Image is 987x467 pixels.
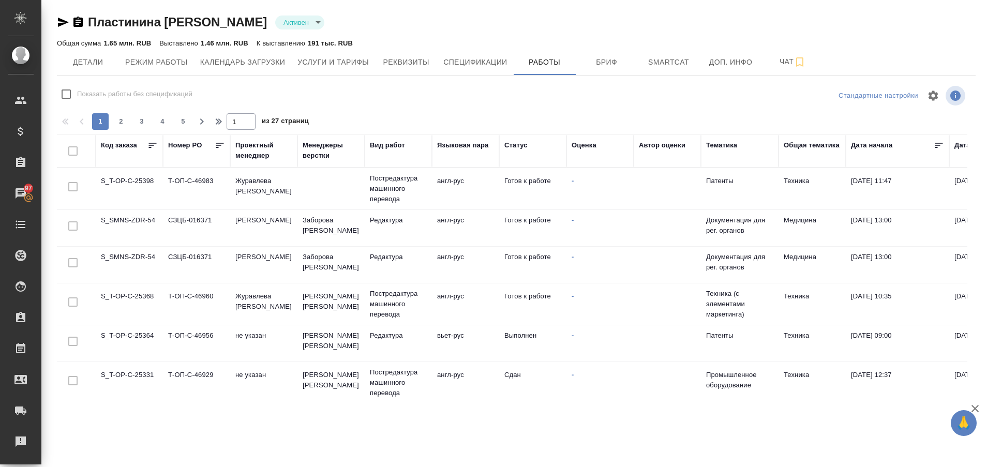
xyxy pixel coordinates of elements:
[779,365,846,401] td: Техника
[297,56,369,69] span: Услуги и тарифы
[779,286,846,322] td: Техника
[520,56,570,69] span: Работы
[706,176,773,186] p: Патенты
[235,140,292,161] div: Проектный менеджер
[381,56,431,69] span: Реквизиты
[432,365,499,401] td: англ-рус
[432,286,499,322] td: англ-рус
[163,286,230,322] td: Т-ОП-С-46960
[96,247,163,283] td: S_SMNS-ZDR-54
[370,215,427,225] p: Редактура
[779,171,846,207] td: Техника
[72,16,84,28] button: Скопировать ссылку
[706,140,737,150] div: Тематика
[163,325,230,361] td: Т-ОП-С-46956
[113,113,129,130] button: 2
[370,367,427,398] p: Постредактура машинного перевода
[499,210,566,246] td: Готов к работе
[921,83,946,108] span: Настроить таблицу
[257,39,308,47] p: К выставлению
[499,325,566,361] td: Выполнен
[706,370,773,390] p: Промышленное оборудование
[846,365,949,401] td: [DATE] 12:37
[639,140,685,150] div: Автор оценки
[230,210,297,246] td: [PERSON_NAME]
[230,286,297,322] td: Журавлева [PERSON_NAME]
[101,140,137,150] div: Код заказа
[262,115,309,130] span: из 27 страниц
[846,210,949,246] td: [DATE] 13:00
[784,140,840,150] div: Общая тематика
[275,16,324,29] div: Активен
[951,410,977,436] button: 🙏
[437,140,489,150] div: Языковая пара
[88,15,267,29] a: Пластинина [PERSON_NAME]
[57,39,103,47] p: Общая сумма
[794,56,806,68] svg: Подписаться
[779,247,846,283] td: Медицина
[159,39,201,47] p: Выставлено
[644,56,694,69] span: Smartcat
[572,371,574,379] a: -
[499,286,566,322] td: Готов к работе
[946,86,967,106] span: Посмотреть информацию
[280,18,312,27] button: Активен
[297,365,365,401] td: [PERSON_NAME] [PERSON_NAME]
[499,171,566,207] td: Готов к работе
[19,183,38,193] span: 97
[572,292,574,300] a: -
[370,289,427,320] p: Постредактура машинного перевода
[582,56,632,69] span: Бриф
[230,247,297,283] td: [PERSON_NAME]
[504,140,528,150] div: Статус
[846,286,949,322] td: [DATE] 10:35
[163,171,230,207] td: Т-ОП-С-46983
[133,116,150,127] span: 3
[154,113,171,130] button: 4
[499,247,566,283] td: Готов к работе
[768,55,818,68] span: Чат
[955,412,973,434] span: 🙏
[706,289,773,320] p: Техника (с элементами маркетинга)
[499,365,566,401] td: Сдан
[57,16,69,28] button: Скопировать ссылку для ЯМессенджера
[779,210,846,246] td: Медицина
[836,88,921,104] div: split button
[230,325,297,361] td: не указан
[846,247,949,283] td: [DATE] 13:00
[572,216,574,224] a: -
[846,171,949,207] td: [DATE] 11:47
[133,113,150,130] button: 3
[163,210,230,246] td: СЗЦБ-016371
[297,210,365,246] td: Заборова [PERSON_NAME]
[779,325,846,361] td: Техника
[443,56,507,69] span: Спецификации
[168,140,202,150] div: Номер PO
[200,56,286,69] span: Календарь загрузки
[572,140,596,150] div: Оценка
[103,39,151,47] p: 1.65 млн. RUB
[175,113,191,130] button: 5
[846,325,949,361] td: [DATE] 09:00
[572,332,574,339] a: -
[706,56,756,69] span: Доп. инфо
[154,116,171,127] span: 4
[370,330,427,341] p: Редактура
[201,39,248,47] p: 1.46 млн. RUB
[3,180,39,206] a: 97
[96,171,163,207] td: S_T-OP-C-25398
[96,210,163,246] td: S_SMNS-ZDR-54
[370,252,427,262] p: Редактура
[77,89,192,99] span: Показать работы без спецификаций
[432,210,499,246] td: англ-рус
[851,140,892,150] div: Дата начала
[706,252,773,273] p: Документация для рег. органов
[297,247,365,283] td: Заборова [PERSON_NAME]
[706,215,773,236] p: Документация для рег. органов
[308,39,353,47] p: 191 тыс. RUB
[432,325,499,361] td: вьет-рус
[297,325,365,361] td: [PERSON_NAME] [PERSON_NAME]
[297,286,365,322] td: [PERSON_NAME] [PERSON_NAME]
[572,177,574,185] a: -
[370,173,427,204] p: Постредактура машинного перевода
